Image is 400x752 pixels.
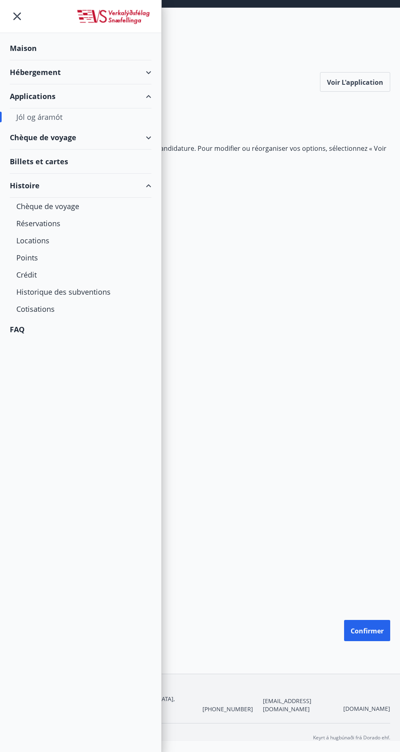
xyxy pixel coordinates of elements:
button: menu [10,9,24,24]
font: Maison [10,43,37,53]
font: Chèque de voyage [16,201,79,211]
font: Confirmer [351,626,384,635]
font: Locations [16,236,49,245]
font: Cotisations [16,304,55,314]
font: [EMAIL_ADDRESS][DOMAIN_NAME] [263,697,311,713]
font: Billets et cartes [10,157,68,166]
font: Points [16,253,38,262]
font: Applications [10,91,56,101]
a: [DOMAIN_NAME] [343,705,390,712]
font: Réservations [16,218,60,228]
font: Keyrt á hugbúnaði frá Dorado ehf. [313,734,390,741]
button: Voir l'application [320,72,390,92]
font: [PHONE_NUMBER] [202,705,253,713]
font: Chèque de voyage [10,132,76,142]
font: Historique des subventions [16,287,111,297]
font: Jól og áramót [16,112,62,122]
font: Voir l'application [327,78,383,87]
font: Crédit [16,270,37,280]
font: FAQ [10,324,24,334]
font: Hébergement [10,67,61,77]
img: logo_du_syndicat [76,9,151,25]
font: Histoire [10,181,40,190]
font: Cliquez sur une propriété pour l'ajouter à votre candidature. Pour modifier ou réorganiser vos op... [10,144,387,162]
button: Confirmer [344,620,390,641]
